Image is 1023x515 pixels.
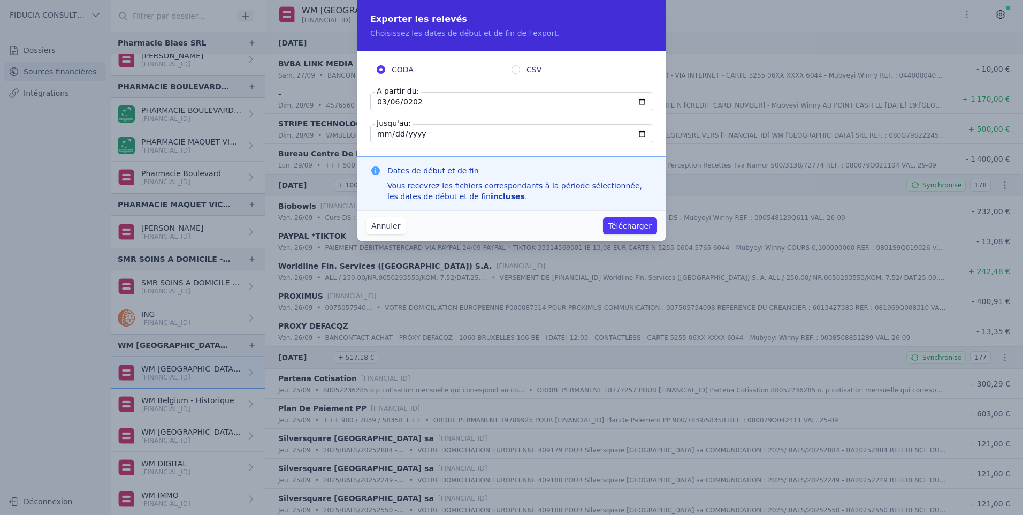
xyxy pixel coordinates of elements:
[375,86,421,96] label: A partir du:
[392,64,414,75] span: CODA
[370,13,653,26] h2: Exporter les relevés
[366,217,406,234] button: Annuler
[511,64,646,75] label: CSV
[377,64,511,75] label: CODA
[377,65,385,74] input: CODA
[387,180,653,202] div: Vous recevrez les fichiers correspondants à la période sélectionnée, les dates de début et de fin .
[387,165,653,176] h3: Dates de début et de fin
[603,217,657,234] button: Télécharger
[526,64,541,75] span: CSV
[370,28,653,39] p: Choisissez les dates de début et de fin de l'export.
[511,65,520,74] input: CSV
[491,192,525,201] strong: incluses
[375,118,413,128] label: Jusqu'au:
